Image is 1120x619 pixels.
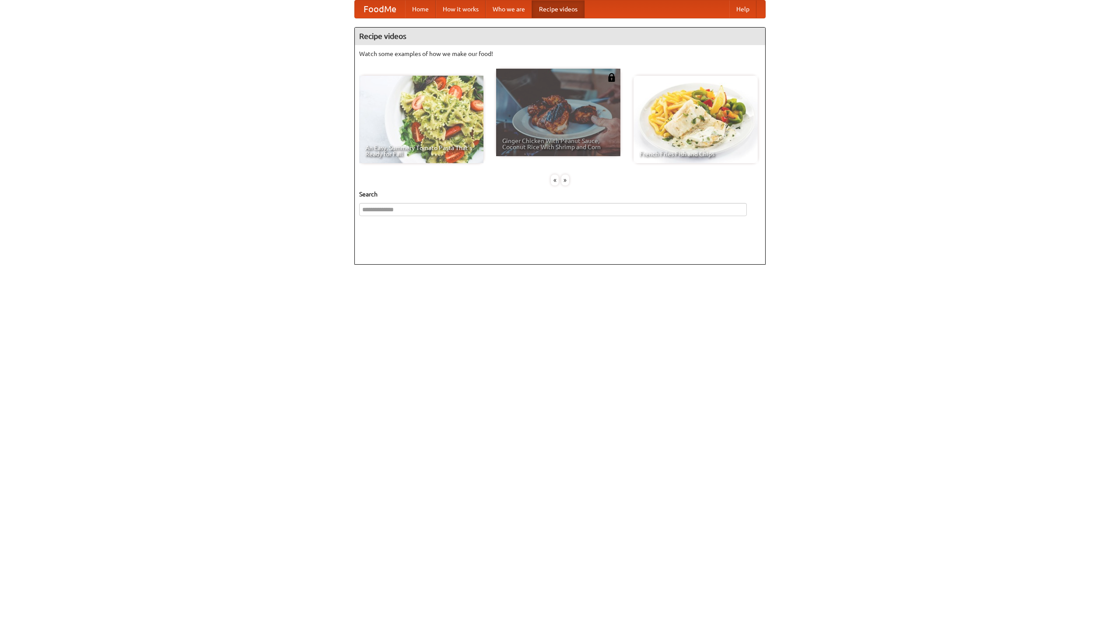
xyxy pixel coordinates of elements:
[405,0,436,18] a: Home
[355,0,405,18] a: FoodMe
[532,0,584,18] a: Recipe videos
[436,0,486,18] a: How it works
[640,151,752,157] span: French Fries Fish and Chips
[561,175,569,185] div: »
[607,73,616,82] img: 483408.png
[633,76,758,163] a: French Fries Fish and Chips
[359,49,761,58] p: Watch some examples of how we make our food!
[355,28,765,45] h4: Recipe videos
[359,190,761,199] h5: Search
[551,175,559,185] div: «
[729,0,756,18] a: Help
[365,145,477,157] span: An Easy, Summery Tomato Pasta That's Ready for Fall
[359,76,483,163] a: An Easy, Summery Tomato Pasta That's Ready for Fall
[486,0,532,18] a: Who we are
